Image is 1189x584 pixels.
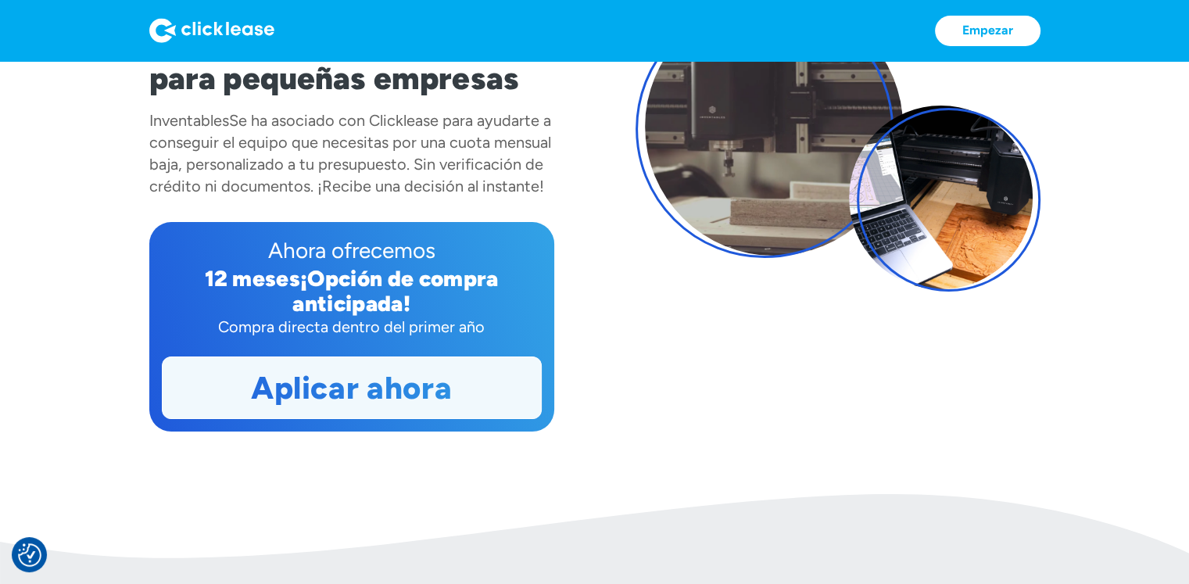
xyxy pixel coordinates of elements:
font: 12 meses [204,265,300,292]
button: Preferencias de consentimiento [18,543,41,567]
font: Aplicar ahora [251,369,452,407]
font: Ahora ofrecemos [268,237,435,263]
img: Revisar el botón de consentimiento [18,543,41,567]
font: ¡Opción de compra anticipada! [292,265,498,317]
a: Empezar [935,16,1040,46]
img: Logo [149,18,274,43]
font: Empezar [962,23,1013,38]
font: Inventables [149,111,229,130]
font: Se ha asociado con Clicklease para ayudarte a conseguir el equipo que necesitas por una cuota men... [149,111,551,195]
a: Aplicar ahora [163,357,541,418]
font: Compra directa dentro del primer año [218,317,485,336]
